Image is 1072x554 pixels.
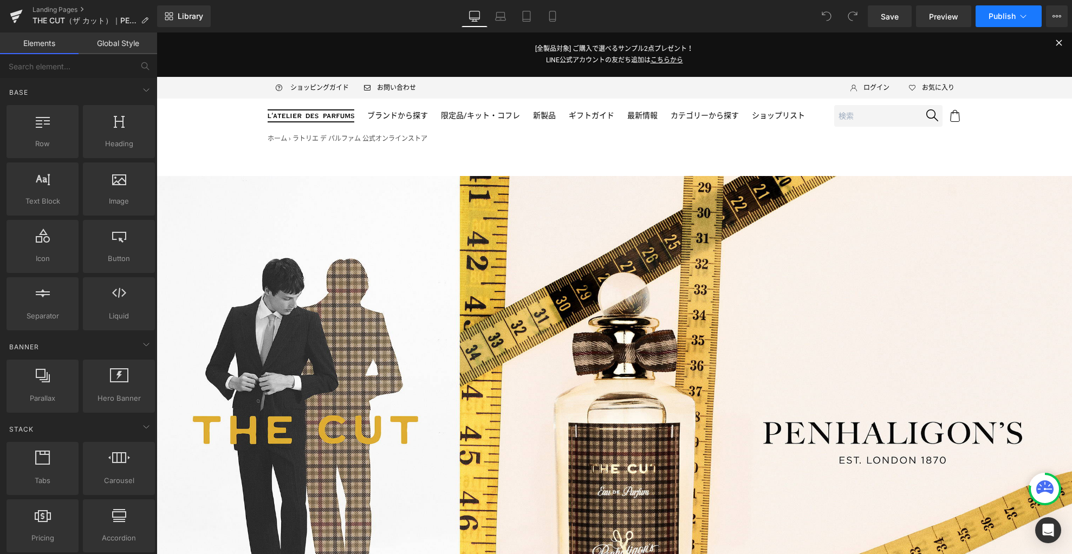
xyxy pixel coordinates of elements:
span: お問い合わせ [220,50,259,61]
img: Icon_Heart_Empty.svg [752,52,759,58]
span: Accordion [86,532,152,544]
input: 検索 [678,73,786,95]
a: こちらから [494,24,527,31]
a: 最新情報 [471,74,501,93]
a: ブランドから探す [211,74,271,93]
span: Preview [929,11,958,22]
a: 限定品/キット・コフレ [284,74,363,93]
a: ギフトガイド [412,74,458,93]
a: ホーム [111,102,131,110]
p: [全製品対象] ご購入で選べるサンプル2点プレゼント！ [11,11,905,22]
span: ショッピングガイド [134,50,192,61]
span: Row [10,138,75,149]
img: ラトリエ デ パルファム 公式オンラインストア [111,77,198,90]
a: Laptop [488,5,514,27]
span: Heading [86,138,152,149]
a: Landing Pages [33,5,157,14]
button: Publish [976,5,1042,27]
button: Redo [842,5,863,27]
img: Icon_Cart.svg [792,77,804,89]
a: New Library [157,5,211,27]
span: Pricing [10,532,75,544]
nav: breadcrumbs [111,101,271,112]
a: ログイン [687,50,733,61]
a: Desktop [462,5,488,27]
span: Button [86,253,152,264]
a: ショッピングガイド [111,50,192,61]
button: More [1046,5,1068,27]
span: Liquid [86,310,152,322]
span: Stack [8,424,35,434]
span: Publish [989,12,1016,21]
img: Icon_User.svg [694,50,700,61]
a: Preview [916,5,971,27]
a: Global Style [79,32,157,54]
span: ログイン [707,50,733,61]
div: Open Intercom Messenger [1035,517,1061,543]
img: Icon_ShoppingGuide.svg [118,50,127,60]
button: Undo [816,5,837,27]
span: Icon [10,253,75,264]
a: カテゴリーから探す [514,74,582,93]
span: Base [8,87,29,97]
a: ショップリスト [595,74,648,93]
a: お問い合わせ [201,50,259,61]
span: THE CUT（ザ カット）｜PENHALIGON'S（ペンハリガン） [33,16,137,25]
span: Separator [10,310,75,322]
span: Carousel [86,475,152,486]
p: LINE公式アカウントの友だち追加は [11,22,905,34]
span: Hero Banner [86,393,152,404]
span: お気に入り [765,50,798,61]
span: Text Block [10,195,75,207]
span: › [132,102,134,110]
a: Tablet [514,5,540,27]
a: 新製品 [376,74,399,93]
span: Banner [8,342,40,352]
img: Icon_Search.svg [770,77,782,89]
span: ラトリエ デ パルファム 公式オンラインストア [136,102,271,110]
span: Library [178,11,203,21]
span: Image [86,195,152,207]
img: Icon_Email.svg [207,53,214,57]
span: Save [881,11,899,22]
span: Parallax [10,393,75,404]
span: Tabs [10,475,75,486]
a: Mobile [540,5,566,27]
